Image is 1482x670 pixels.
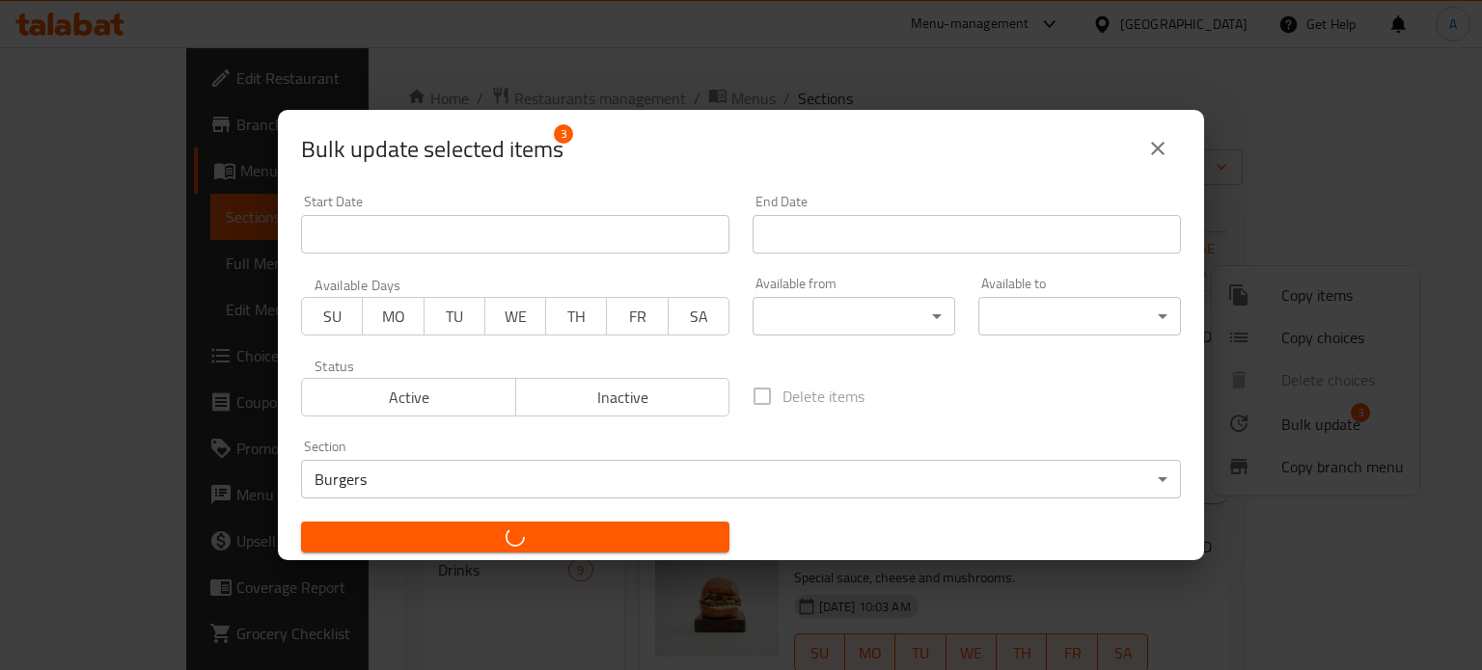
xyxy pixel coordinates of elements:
div: ​ [978,297,1181,335]
button: MO [362,297,424,335]
span: WE [493,303,538,331]
span: MO [370,303,416,331]
button: SA [668,297,729,335]
button: SU [301,297,363,335]
button: TH [545,297,607,335]
span: SU [310,303,355,331]
span: Delete items [782,385,864,408]
span: FR [615,303,660,331]
button: FR [606,297,668,335]
span: TU [432,303,478,331]
span: 3 [554,124,573,144]
span: Active [310,384,508,412]
span: Selected items count [301,134,563,165]
button: Inactive [515,378,730,416]
button: close [1135,125,1181,172]
button: Active [301,378,516,416]
div: Burgers [301,460,1181,498]
div: ​ [753,297,955,335]
span: SA [676,303,722,331]
button: TU [424,297,485,335]
button: WE [484,297,546,335]
span: Inactive [524,384,723,412]
span: TH [554,303,599,331]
